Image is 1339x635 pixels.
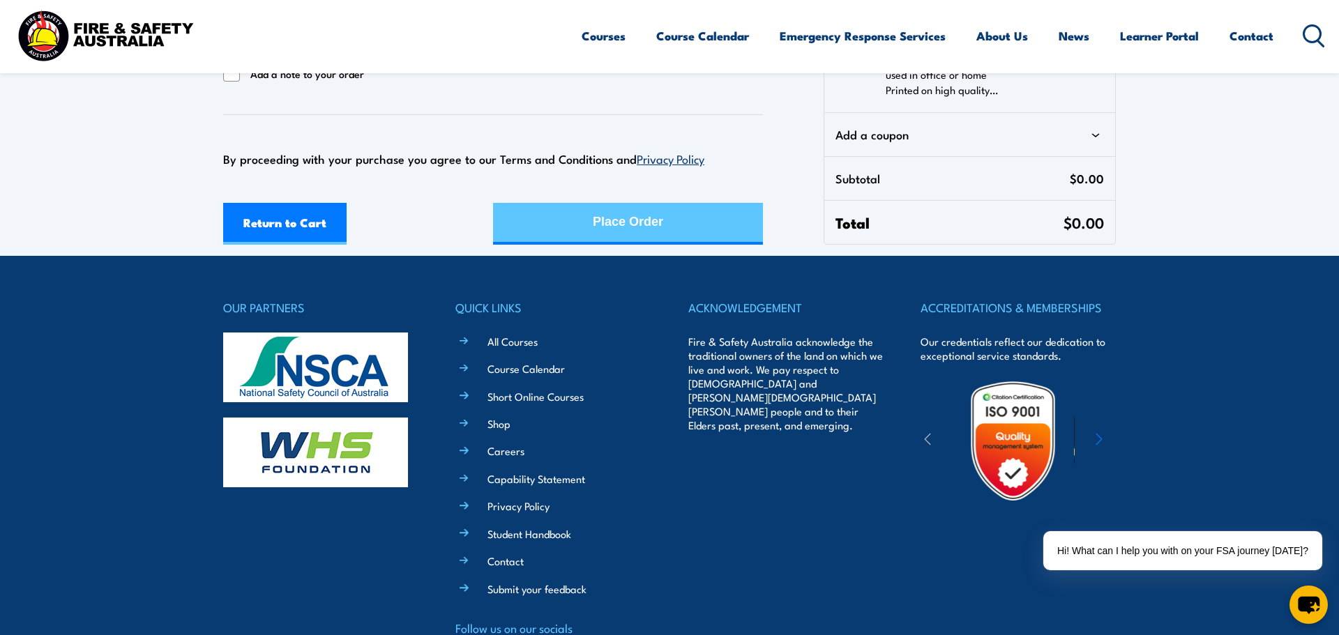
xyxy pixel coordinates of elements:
a: Capability Statement [487,471,585,486]
button: Place Order [493,203,763,245]
p: These FREE Resuscitation CPR Charts can be used in office or home Printed on high quality… [886,52,1096,98]
div: Add a coupon [835,124,1104,145]
img: ewpa-logo [1074,417,1195,465]
div: Place Order [593,204,663,240]
h4: ACKNOWLEDGEMENT [688,298,884,317]
h4: OUR PARTNERS [223,298,418,317]
span: By proceeding with your purchase you agree to our Terms and Conditions and [223,150,704,167]
a: Course Calendar [487,361,565,376]
span: $0.00 [1070,168,1104,189]
a: Short Online Courses [487,389,584,404]
span: Add a note to your order [250,66,364,82]
button: chat-button [1289,586,1328,624]
span: Total [835,212,1064,233]
a: Privacy Policy [637,150,704,167]
span: $0.00 [1064,211,1104,233]
input: Add a note to your order [223,66,240,82]
a: Course Calendar [656,17,749,54]
a: Emergency Response Services [780,17,946,54]
a: Courses [582,17,626,54]
img: nsca-logo-footer [223,332,408,402]
img: whs-logo-footer [223,418,408,487]
a: Student Handbook [487,526,571,541]
img: Untitled design (19) [952,380,1074,502]
p: Fire & Safety Australia acknowledge the traditional owners of the land on which we live and work.... [688,335,884,432]
a: All Courses [487,334,538,349]
a: Submit your feedback [487,581,587,596]
a: Contact [1230,17,1273,54]
a: Contact [487,553,524,568]
a: Shop [487,416,510,431]
a: Learner Portal [1120,17,1199,54]
a: Careers [487,443,524,458]
a: Return to Cart [223,203,347,245]
span: Subtotal [835,168,1070,189]
h4: ACCREDITATIONS & MEMBERSHIPS [921,298,1116,317]
p: Our credentials reflect our dedication to exceptional service standards. [921,335,1116,362]
h4: QUICK LINKS [455,298,651,317]
a: News [1059,17,1089,54]
div: Hi! What can I help you with on your FSA journey [DATE]? [1043,531,1322,570]
a: Privacy Policy [487,498,550,513]
a: About Us [976,17,1028,54]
